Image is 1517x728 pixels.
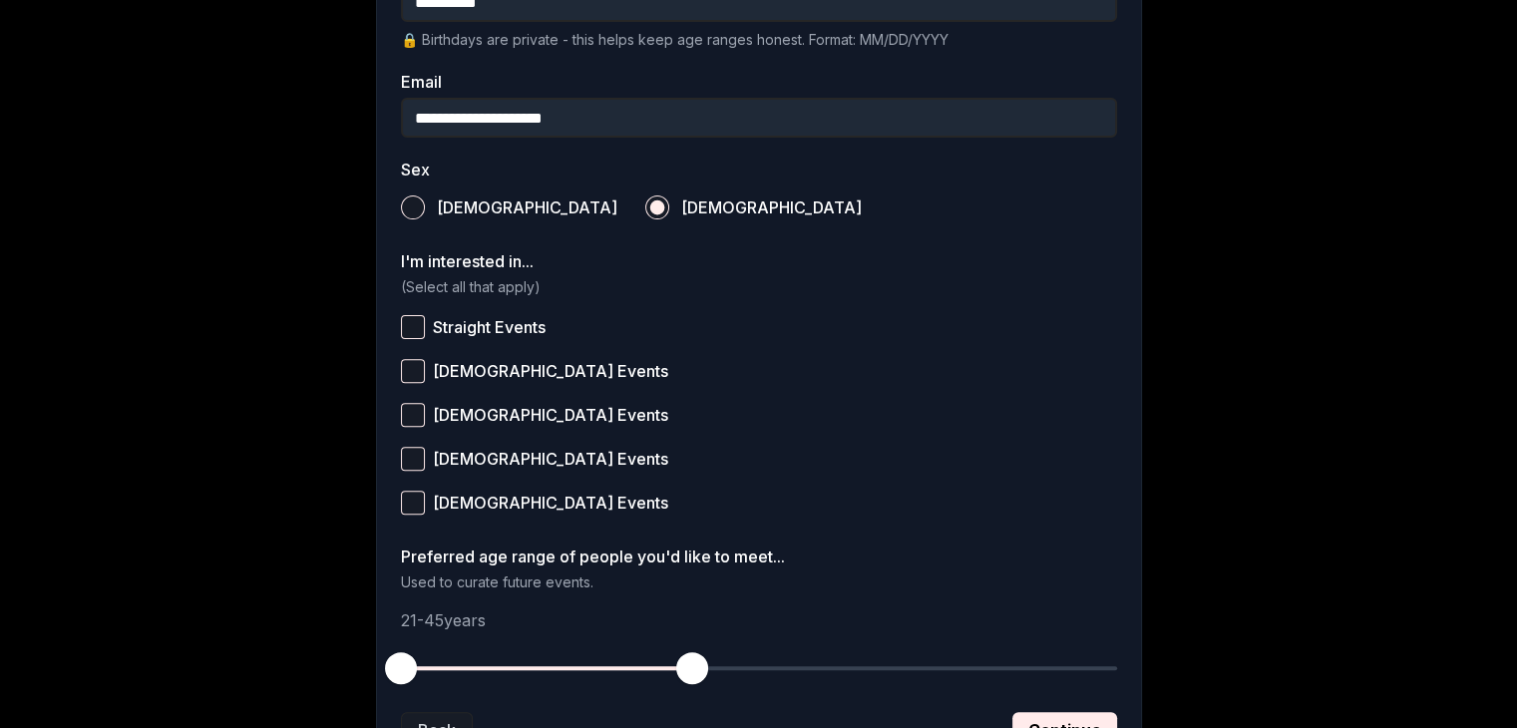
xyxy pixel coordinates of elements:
[433,495,668,511] span: [DEMOGRAPHIC_DATA] Events
[401,403,425,427] button: [DEMOGRAPHIC_DATA] Events
[401,30,1117,50] p: 🔒 Birthdays are private - this helps keep age ranges honest. Format: MM/DD/YYYY
[401,277,1117,297] p: (Select all that apply)
[433,363,668,379] span: [DEMOGRAPHIC_DATA] Events
[433,319,546,335] span: Straight Events
[401,162,1117,178] label: Sex
[401,359,425,383] button: [DEMOGRAPHIC_DATA] Events
[401,253,1117,269] label: I'm interested in...
[401,491,425,515] button: [DEMOGRAPHIC_DATA] Events
[401,315,425,339] button: Straight Events
[433,407,668,423] span: [DEMOGRAPHIC_DATA] Events
[401,74,1117,90] label: Email
[437,199,617,215] span: [DEMOGRAPHIC_DATA]
[401,608,1117,632] p: 21 - 45 years
[433,451,668,467] span: [DEMOGRAPHIC_DATA] Events
[401,195,425,219] button: [DEMOGRAPHIC_DATA]
[645,195,669,219] button: [DEMOGRAPHIC_DATA]
[401,447,425,471] button: [DEMOGRAPHIC_DATA] Events
[681,199,862,215] span: [DEMOGRAPHIC_DATA]
[401,548,1117,564] label: Preferred age range of people you'd like to meet...
[401,572,1117,592] p: Used to curate future events.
